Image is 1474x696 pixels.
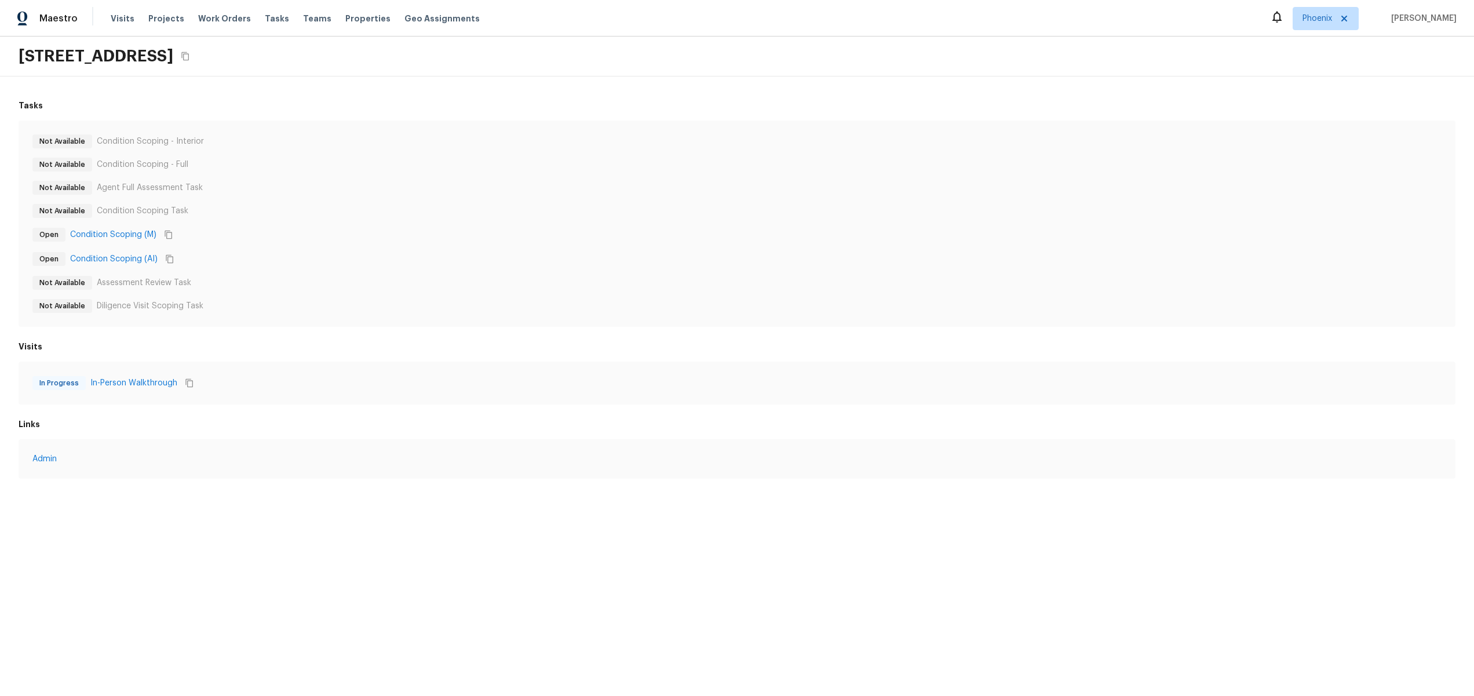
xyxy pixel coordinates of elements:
[35,205,90,217] span: Not Available
[35,159,90,170] span: Not Available
[162,252,177,267] button: Copy Task ID
[161,227,176,242] button: Copy Task ID
[19,46,173,67] h2: [STREET_ADDRESS]
[35,277,90,289] span: Not Available
[97,205,188,217] p: Condition Scoping Task
[1387,13,1457,24] span: [PERSON_NAME]
[19,341,1455,352] h6: Visits
[35,377,83,389] span: In Progress
[111,13,134,24] span: Visits
[97,159,188,170] p: Condition Scoping - Full
[97,277,191,289] p: Assessment Review Task
[265,14,289,23] span: Tasks
[97,136,204,147] p: Condition Scoping - Interior
[19,418,1455,430] h6: Links
[404,13,480,24] span: Geo Assignments
[39,13,78,24] span: Maestro
[303,13,331,24] span: Teams
[148,13,184,24] span: Projects
[97,300,203,312] p: Diligence Visit Scoping Task
[35,136,90,147] span: Not Available
[97,182,203,194] p: Agent Full Assessment Task
[32,453,1442,465] a: Admin
[90,377,177,389] a: In-Person Walkthrough
[70,253,158,265] a: Condition Scoping (AI)
[198,13,251,24] span: Work Orders
[19,100,1455,111] h6: Tasks
[35,300,90,312] span: Not Available
[70,229,156,240] a: Condition Scoping (M)
[35,182,90,194] span: Not Available
[35,229,63,240] span: Open
[1302,13,1332,24] span: Phoenix
[35,253,63,265] span: Open
[345,13,391,24] span: Properties
[182,376,197,391] button: Copy Visit ID
[178,49,193,64] button: Copy Address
